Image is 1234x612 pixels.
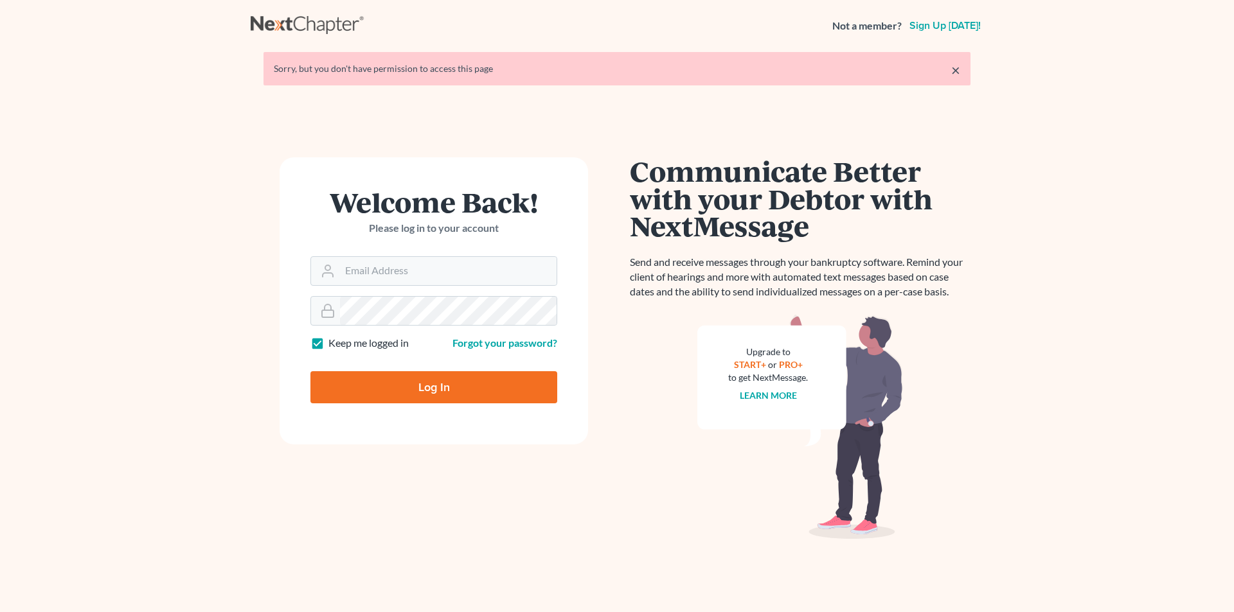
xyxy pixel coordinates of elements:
div: to get NextMessage. [728,371,808,384]
h1: Welcome Back! [310,188,557,216]
h1: Communicate Better with your Debtor with NextMessage [630,157,970,240]
strong: Not a member? [832,19,902,33]
img: nextmessage_bg-59042aed3d76b12b5cd301f8e5b87938c9018125f34e5fa2b7a6b67550977c72.svg [697,315,903,539]
input: Log In [310,371,557,403]
a: Sign up [DATE]! [907,21,983,31]
input: Email Address [340,257,557,285]
label: Keep me logged in [328,336,409,351]
a: PRO+ [779,359,803,370]
a: Learn more [740,390,797,401]
div: Sorry, but you don't have permission to access this page [274,62,960,75]
a: × [951,62,960,78]
a: START+ [734,359,766,370]
span: or [768,359,777,370]
div: Upgrade to [728,345,808,358]
p: Please log in to your account [310,221,557,236]
p: Send and receive messages through your bankruptcy software. Remind your client of hearings and mo... [630,255,970,299]
a: Forgot your password? [452,337,557,349]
